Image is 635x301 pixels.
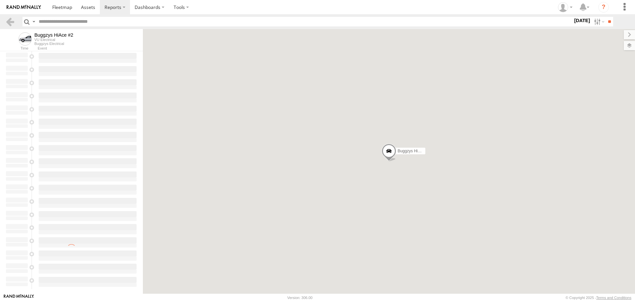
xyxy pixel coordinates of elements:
[556,2,575,12] div: John Vu
[598,2,609,13] i: ?
[591,17,606,26] label: Search Filter Options
[5,17,15,26] a: Back to previous Page
[38,47,143,50] div: Event
[287,296,313,300] div: Version: 306.00
[398,148,430,153] span: Buggzys HiAce #2
[34,42,73,46] div: Buggzys Electrical
[566,296,631,300] div: © Copyright 2025 -
[34,38,73,42] div: VU Electrical
[7,5,41,10] img: rand-logo.svg
[34,32,73,38] div: Buggzys HiAce #2 - View Asset History
[31,17,36,26] label: Search Query
[596,296,631,300] a: Terms and Conditions
[573,17,591,24] label: [DATE]
[5,47,28,50] div: Time
[4,294,34,301] a: Visit our Website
